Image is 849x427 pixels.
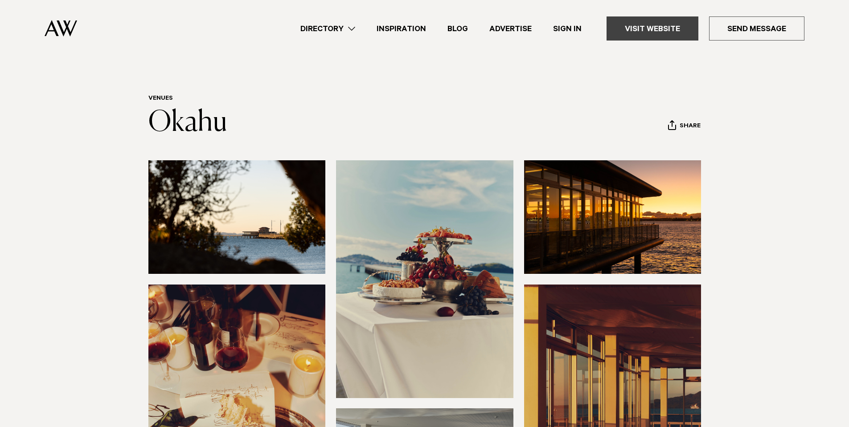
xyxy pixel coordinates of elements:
[709,16,804,41] a: Send Message
[680,122,701,131] span: Share
[668,120,701,133] button: Share
[437,23,479,35] a: Blog
[148,95,173,102] a: Venues
[45,20,77,37] img: Auckland Weddings Logo
[290,23,366,35] a: Directory
[607,16,698,41] a: Visit Website
[148,109,227,137] a: Okahu
[542,23,592,35] a: Sign In
[366,23,437,35] a: Inspiration
[479,23,542,35] a: Advertise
